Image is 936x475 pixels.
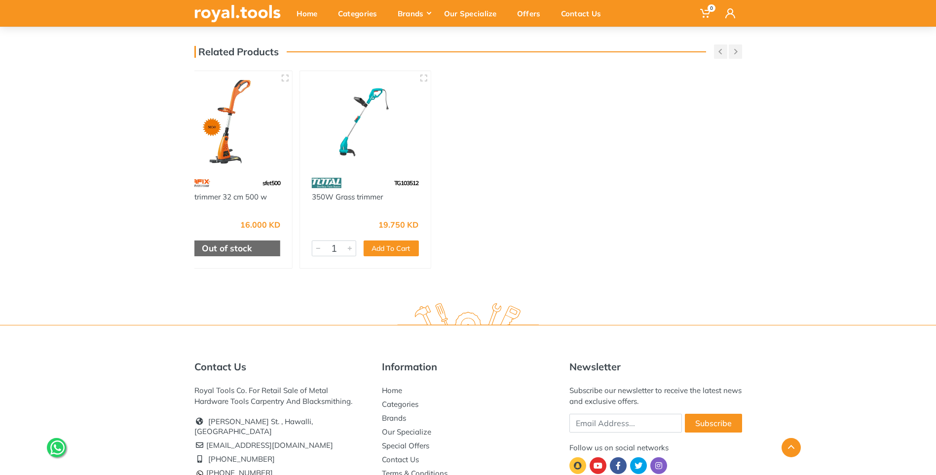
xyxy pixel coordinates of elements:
[309,80,422,164] img: Royal Tools - 350W Grass trimmer
[510,3,554,24] div: Offers
[194,46,279,58] h3: Related Products
[173,240,280,256] div: Out of stock
[394,179,418,187] span: TG103512
[194,5,281,22] img: royal.tools Logo
[208,454,275,464] a: [PHONE_NUMBER]
[378,221,418,229] div: 19.750 KD
[569,385,742,407] div: Subscribe our newsletter to receive the latest news and exclusive offers.
[382,413,406,423] a: Brands
[262,179,280,187] span: sfet500
[685,414,742,433] button: Subscribe
[194,361,367,373] h5: Contact Us
[391,3,437,24] div: Brands
[382,399,418,409] a: Categories
[437,3,510,24] div: Our Specialize
[170,80,283,164] img: Royal Tools - Grass trimmer 32 cm 500 w
[569,414,682,433] input: Email Address...
[312,192,383,201] a: 350W Grass trimmer
[397,303,539,330] img: royal.tools Logo
[290,3,331,24] div: Home
[173,174,210,192] img: 60.webp
[569,361,742,373] h5: Newsletter
[382,455,419,464] a: Contact Us
[708,4,715,12] span: 0
[331,3,391,24] div: Categories
[382,361,555,373] h5: Information
[363,240,418,256] button: Add To Cart
[194,385,367,407] div: Royal Tools Co. For Retail Sale of Metal Hardware Tools Carpentry And Blacksmithing.
[382,386,402,395] a: Home
[312,174,341,192] img: 86.webp
[382,427,431,436] a: Our Specialize
[554,3,615,24] div: Contact Us
[173,192,267,201] a: Grass trimmer 32 cm 500 w
[194,417,313,436] a: [PERSON_NAME] St. , Hawalli, [GEOGRAPHIC_DATA]
[240,221,280,229] div: 16.000 KD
